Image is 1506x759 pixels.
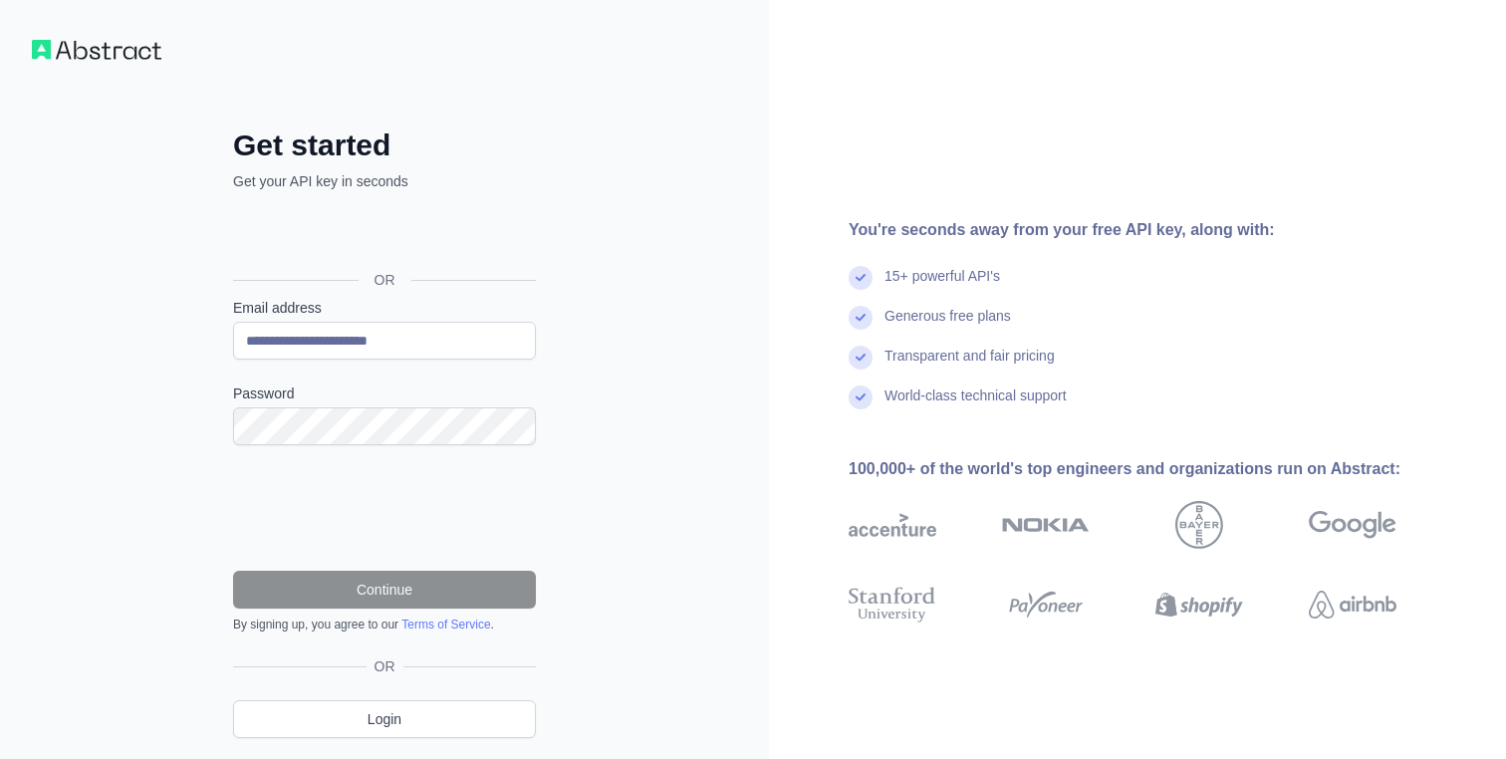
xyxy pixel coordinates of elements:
a: Login [233,700,536,738]
img: check mark [849,266,873,290]
span: OR [359,270,411,290]
img: payoneer [1002,583,1090,627]
img: check mark [849,306,873,330]
img: google [1309,501,1396,549]
label: Password [233,383,536,403]
img: accenture [849,501,936,549]
a: Terms of Service [401,618,490,632]
img: shopify [1155,583,1243,627]
span: OR [367,656,403,676]
div: 15+ powerful API's [884,266,1000,306]
iframe: Sign in with Google Button [223,213,542,257]
img: airbnb [1309,583,1396,627]
img: check mark [849,385,873,409]
p: Get your API key in seconds [233,171,536,191]
div: 100,000+ of the world's top engineers and organizations run on Abstract: [849,457,1460,481]
img: bayer [1175,501,1223,549]
img: check mark [849,346,873,370]
div: Generous free plans [884,306,1011,346]
label: Email address [233,298,536,318]
div: By signing up, you agree to our . [233,617,536,632]
iframe: reCAPTCHA [233,469,536,547]
div: Transparent and fair pricing [884,346,1055,385]
div: World-class technical support [884,385,1067,425]
img: stanford university [849,583,936,627]
div: You're seconds away from your free API key, along with: [849,218,1460,242]
img: nokia [1002,501,1090,549]
img: Workflow [32,40,161,60]
h2: Get started [233,127,536,163]
button: Continue [233,571,536,609]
